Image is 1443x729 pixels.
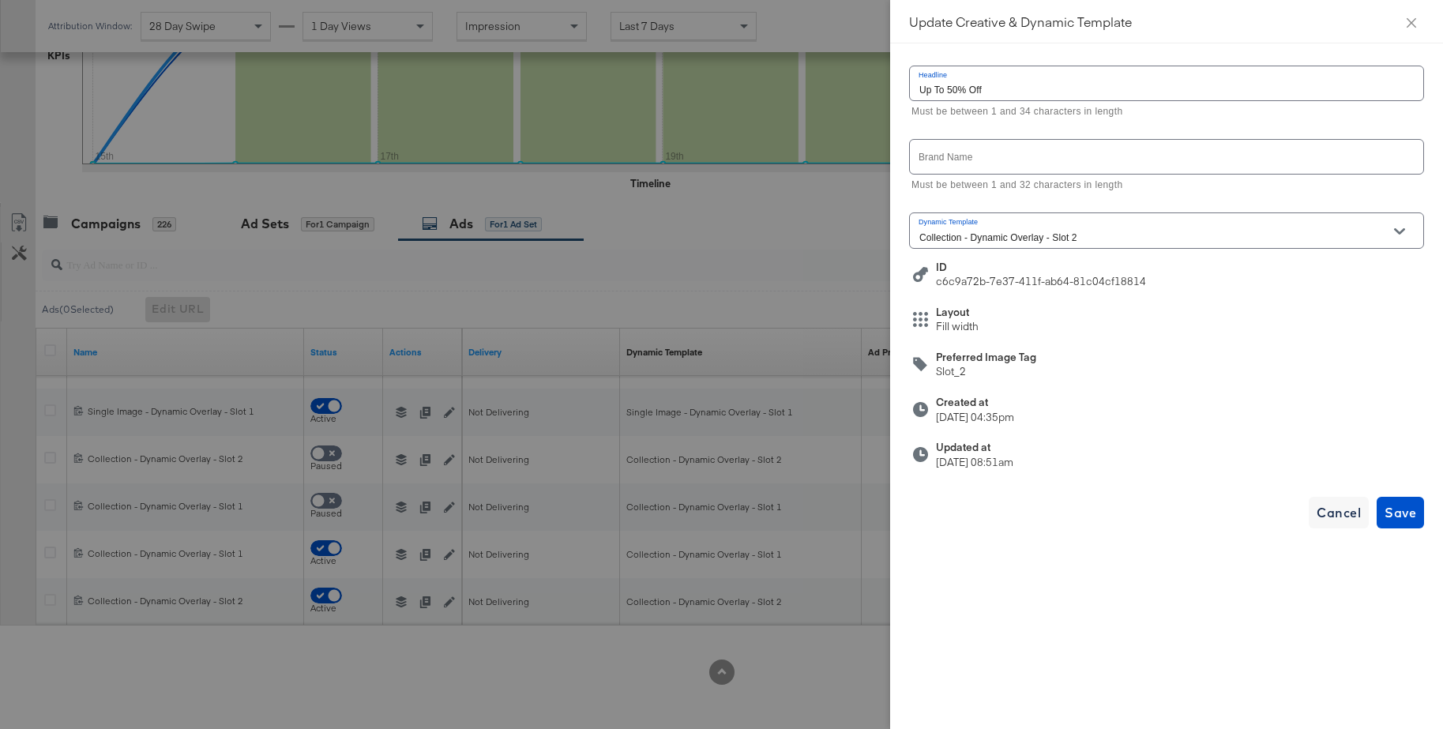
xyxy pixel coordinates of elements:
[1405,17,1418,29] span: close
[936,395,1014,410] div: Created at
[911,104,1413,120] p: Must be between 1 and 34 characters in length
[911,178,1413,194] p: Must be between 1 and 32 characters in length
[1317,502,1361,524] span: Cancel
[936,305,979,320] div: Layout
[936,410,1014,425] div: [DATE] 04:35pm
[1377,497,1424,528] button: Save
[936,440,1013,455] div: Updated at
[936,274,1146,289] div: c6c9a72b-7e37-411f-ab64-81c04cf18814
[936,350,1036,365] div: Preferred Image Tag
[936,319,979,334] div: Fill width
[936,260,1146,275] div: ID
[1385,502,1416,524] span: Save
[936,364,1036,379] div: Slot_2
[1309,497,1369,528] button: Cancel
[909,13,1424,30] div: Update Creative & Dynamic Template
[1388,220,1411,243] button: Open
[936,455,1013,470] div: [DATE] 08:51am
